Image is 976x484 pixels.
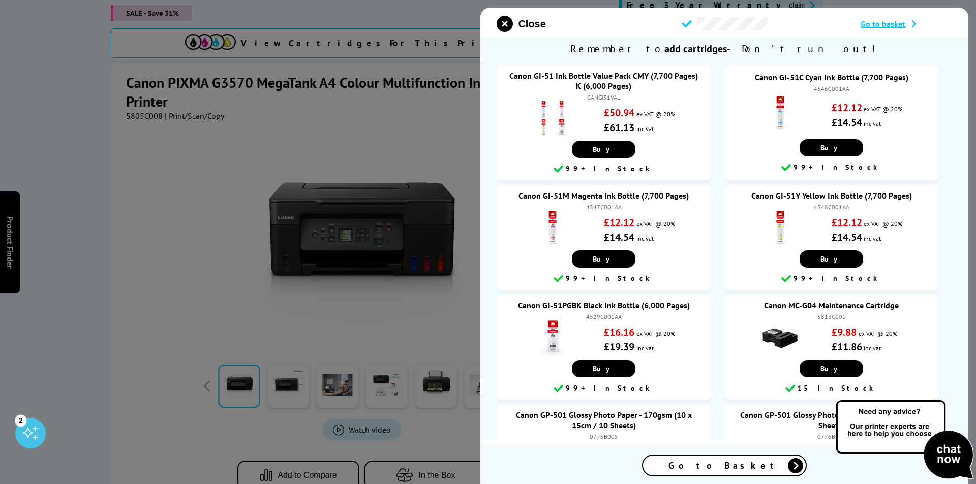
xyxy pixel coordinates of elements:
[740,410,923,430] a: Canon GP-501 Glossy Photo Paper - 170gsm (A4 / 5 Sheets)
[502,273,706,285] div: 99+ In Stock
[820,364,842,373] span: Buy
[507,203,700,211] div: 4547C001AA
[636,235,654,242] span: inc vat
[864,105,903,113] span: ex VAT @ 20%
[604,216,634,229] strong: £12.12
[502,382,706,395] div: 99+ In Stock
[861,19,906,29] span: Go to basket
[729,382,933,395] div: 15 In Stock
[593,364,615,373] span: Buy
[636,344,654,352] span: inc vat
[480,37,968,60] span: Remember to - Don’t run out!
[834,399,976,482] img: Open Live Chat window
[636,125,654,133] span: inc vat
[604,121,634,134] strong: £61.13
[535,211,570,246] img: Canon GI-51M Magenta Ink Bottle (7,700 Pages)
[864,235,881,242] span: inc vat
[735,433,928,440] div: 0775B076
[864,220,903,228] span: ex VAT @ 20%
[604,340,634,353] strong: £19.39
[735,203,928,211] div: 4548C001AA
[832,340,862,353] strong: £11.86
[820,254,842,264] span: Buy
[755,72,908,82] a: Canon GI-51C Cyan Ink Bottle (7,700 Pages)
[864,344,881,352] span: inc vat
[636,220,675,228] span: ex VAT @ 20%
[864,120,881,127] span: inc vat
[593,254,615,264] span: Buy
[832,216,862,229] strong: £12.12
[15,414,26,426] div: 2
[832,231,862,244] strong: £14.54
[664,42,727,55] b: add cartridges
[636,110,675,118] span: ex VAT @ 20%
[507,433,700,440] div: 0775B005
[832,116,862,129] strong: £14.54
[762,211,798,246] img: Canon GI-51Y Yellow Ink Bottle (7,700 Pages)
[820,143,842,152] span: Buy
[604,106,634,119] strong: £50.94
[762,96,798,132] img: Canon GI-51C Cyan Ink Bottle (7,700 Pages)
[507,93,700,101] div: CANGI51VAL
[729,273,933,285] div: 99+ In Stock
[729,162,933,174] div: 99+ In Stock
[518,190,689,201] a: Canon GI-51M Magenta Ink Bottle (7,700 Pages)
[518,18,545,30] span: Close
[762,320,798,356] img: Canon MC-G04 Maintenance Cartridge
[535,320,570,356] img: Canon GI-51PGBK Black Ink Bottle (6,000 Pages)
[751,190,912,201] a: Canon GI-51Y Yellow Ink Bottle (7,700 Pages)
[636,330,675,337] span: ex VAT @ 20%
[832,101,862,114] strong: £12.12
[518,300,690,310] a: Canon GI-51PGBK Black Ink Bottle (6,000 Pages)
[735,85,928,92] div: 4546C001AA
[642,455,807,476] a: Go to Basket
[502,163,706,175] div: 99+ In Stock
[604,326,634,339] strong: £16.16
[764,300,899,310] a: Canon MC-G04 Maintenance Cartridge
[507,313,700,320] div: 4529C001AA
[497,16,545,32] button: close modal
[535,101,570,137] img: Canon GI-51 Ink Bottle Value Pack CMY (7,700 Pages) K (6,000 Pages)
[735,313,928,320] div: 5813C001
[509,71,698,91] a: Canon GI-51 Ink Bottle Value Pack CMY (7,700 Pages) K (6,000 Pages)
[832,326,857,339] strong: £9.88
[516,410,692,430] a: Canon GP-501 Glossy Photo Paper - 170gsm (10 x 15cm / 10 Sheets)
[604,231,634,244] strong: £14.54
[861,19,952,29] a: Go to basket
[593,145,615,154] span: Buy
[859,330,897,337] span: ex VAT @ 20%
[668,460,780,471] span: Go to Basket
